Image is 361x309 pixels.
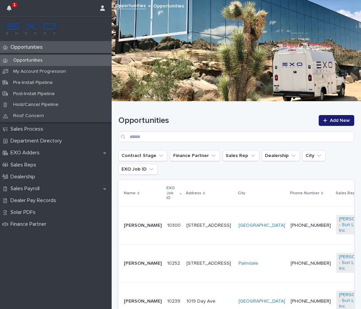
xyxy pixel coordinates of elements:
p: Hold/Cancel Pipeline [8,102,64,108]
p: Name [124,190,136,197]
p: Opportunities [8,58,48,63]
p: Sales Payroll [8,185,45,192]
p: [PERSON_NAME] [124,223,162,228]
button: Finance Partner [170,150,220,161]
a: [PHONE_NUMBER] [291,261,331,266]
p: Address [186,190,201,197]
p: Finance Partner [8,221,52,227]
p: Post-Install Pipeline [8,91,60,97]
p: 10300 [167,221,182,228]
input: Search [118,131,354,142]
p: Sales Rep [336,190,355,197]
h1: Opportunities [118,116,315,126]
p: Dealer Pay Records [8,197,62,204]
p: [PERSON_NAME] [124,299,162,304]
button: Contract Stage [118,150,167,161]
p: Roof Concern [8,113,49,119]
p: Pre-Install Pipeline [8,80,58,86]
p: 10252 [167,259,181,266]
button: EXO Job ID [118,164,158,175]
p: [STREET_ADDRESS] [186,261,233,266]
div: 1 [7,4,16,16]
p: My Account Progression [8,69,71,74]
img: FKS5r6ZBThi8E5hshIGi [5,22,57,36]
p: Phone Number [290,190,319,197]
p: Sales Process [8,126,49,132]
a: Add New [319,115,354,126]
p: Dealership [8,174,41,180]
p: [PERSON_NAME] [124,261,162,266]
p: 1019 Day Ave [186,299,233,304]
p: City [238,190,245,197]
p: EXO Job ID [166,184,178,202]
button: Sales Rep [223,150,259,161]
a: Opportunities [115,1,146,9]
p: 1 [13,2,16,7]
p: 10239 [167,297,182,304]
p: Opportunities [153,2,184,9]
button: Dealership [262,150,300,161]
a: [GEOGRAPHIC_DATA] [239,299,285,304]
span: Add New [330,118,350,123]
a: Palmdale [239,261,258,266]
p: Sales Reps [8,162,42,168]
p: Solar PDFs [8,209,41,216]
p: [STREET_ADDRESS] [186,223,233,228]
a: [PHONE_NUMBER] [291,223,331,228]
button: City [302,150,325,161]
a: [PHONE_NUMBER] [291,299,331,304]
p: EXO Adders [8,150,45,156]
p: Department Directory [8,138,67,144]
a: [GEOGRAPHIC_DATA] [239,223,285,228]
p: Opportunities [8,44,48,50]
